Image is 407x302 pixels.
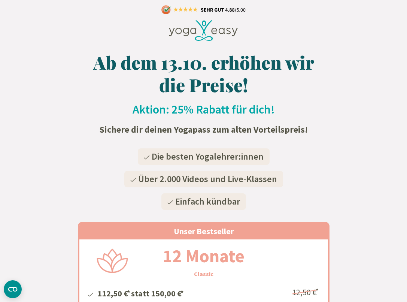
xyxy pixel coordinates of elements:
h2: 12 Monate [145,242,262,269]
span: Über 2.000 Videos und Live-Klassen [138,173,277,185]
span: Einfach kündbar [175,196,240,207]
li: 112,50 € statt 150,00 € [96,286,185,300]
span: Unser Bestseller [174,226,234,236]
button: CMP-Widget öffnen [4,280,22,298]
strong: Sichere dir deinen Yogapass zum alten Vorteilspreis! [100,124,308,135]
span: Die besten Yogalehrer:innen [152,151,264,162]
h1: Ab dem 13.10. erhöhen wir die Preise! [78,51,329,96]
span: 12,50 € [292,287,320,298]
h3: Classic [194,269,213,278]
